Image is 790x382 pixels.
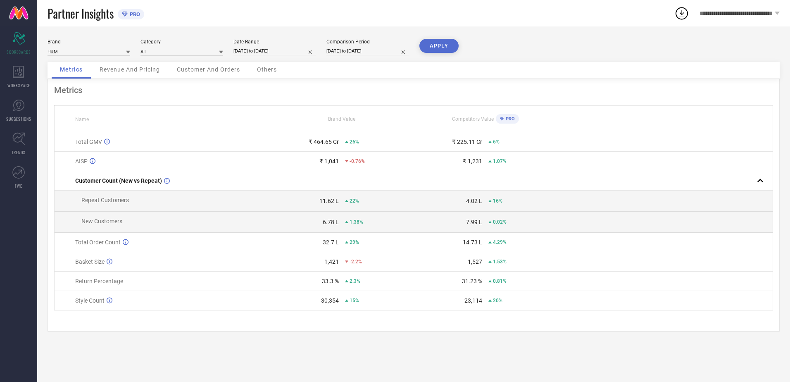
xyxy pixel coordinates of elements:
[493,259,507,265] span: 1.53%
[350,259,362,265] span: -2.2%
[350,298,359,303] span: 15%
[75,297,105,304] span: Style Count
[75,177,162,184] span: Customer Count (New vs Repeat)
[464,297,482,304] div: 23,114
[463,239,482,246] div: 14.73 L
[504,116,515,122] span: PRO
[48,39,130,45] div: Brand
[466,198,482,204] div: 4.02 L
[466,219,482,225] div: 7.99 L
[54,85,773,95] div: Metrics
[75,258,105,265] span: Basket Size
[177,66,240,73] span: Customer And Orders
[75,117,89,122] span: Name
[493,239,507,245] span: 4.29%
[350,239,359,245] span: 29%
[463,158,482,165] div: ₹ 1,231
[6,116,31,122] span: SUGGESTIONS
[75,239,121,246] span: Total Order Count
[324,258,339,265] div: 1,421
[309,138,339,145] div: ₹ 464.65 Cr
[350,219,363,225] span: 1.38%
[350,198,359,204] span: 22%
[493,198,502,204] span: 16%
[323,219,339,225] div: 6.78 L
[350,278,360,284] span: 2.3%
[75,158,88,165] span: AISP
[326,47,409,55] input: Select comparison period
[350,139,359,145] span: 26%
[493,158,507,164] span: 1.07%
[75,138,102,145] span: Total GMV
[75,278,123,284] span: Return Percentage
[321,297,339,304] div: 30,354
[493,139,500,145] span: 6%
[493,298,502,303] span: 20%
[462,278,482,284] div: 31.23 %
[15,183,23,189] span: FWD
[328,116,355,122] span: Brand Value
[233,39,316,45] div: Date Range
[319,198,339,204] div: 11.62 L
[128,11,140,17] span: PRO
[493,219,507,225] span: 0.02%
[452,116,494,122] span: Competitors Value
[81,197,129,203] span: Repeat Customers
[48,5,114,22] span: Partner Insights
[81,218,122,224] span: New Customers
[674,6,689,21] div: Open download list
[140,39,223,45] div: Category
[100,66,160,73] span: Revenue And Pricing
[452,138,482,145] div: ₹ 225.11 Cr
[322,278,339,284] div: 33.3 %
[323,239,339,246] div: 32.7 L
[60,66,83,73] span: Metrics
[326,39,409,45] div: Comparison Period
[493,278,507,284] span: 0.81%
[350,158,365,164] span: -0.76%
[468,258,482,265] div: 1,527
[233,47,316,55] input: Select date range
[257,66,277,73] span: Others
[7,49,31,55] span: SCORECARDS
[7,82,30,88] span: WORKSPACE
[419,39,459,53] button: APPLY
[319,158,339,165] div: ₹ 1,041
[12,149,26,155] span: TRENDS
